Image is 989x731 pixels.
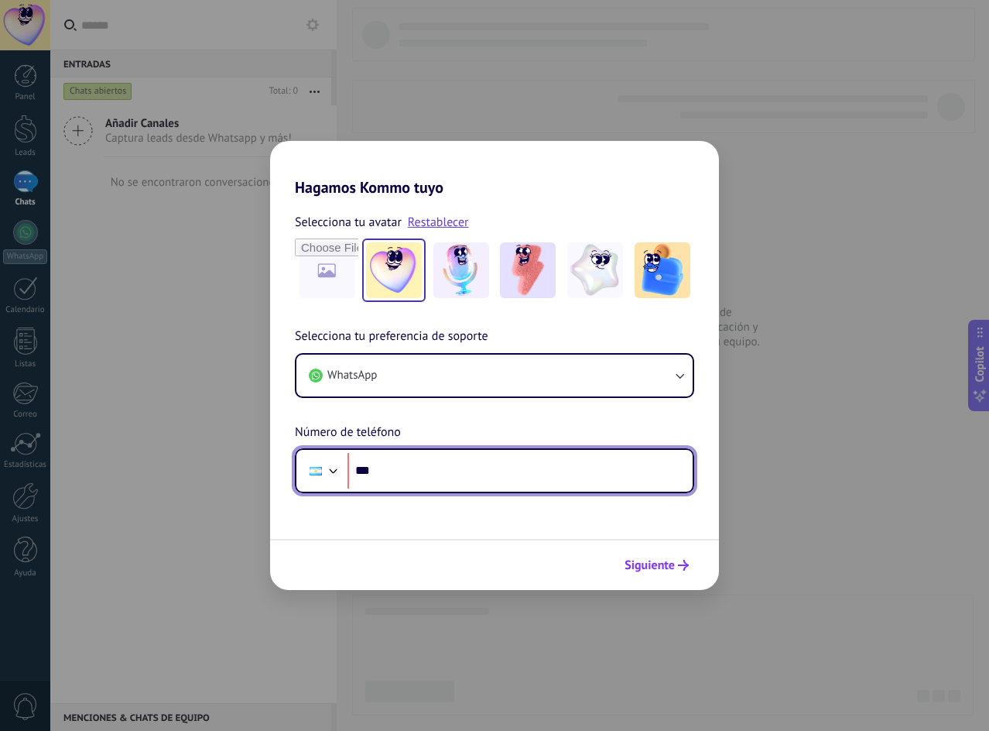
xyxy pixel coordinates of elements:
[301,455,330,487] div: Argentina: + 54
[296,355,693,396] button: WhatsApp
[408,214,469,230] a: Restablecer
[500,242,556,298] img: -3.jpeg
[295,212,402,232] span: Selecciona tu avatar
[625,560,675,571] span: Siguiente
[295,423,401,443] span: Número de teléfono
[366,242,422,298] img: -1.jpeg
[270,141,719,197] h2: Hagamos Kommo tuyo
[295,327,488,347] span: Selecciona tu preferencia de soporte
[327,368,377,383] span: WhatsApp
[433,242,489,298] img: -2.jpeg
[567,242,623,298] img: -4.jpeg
[635,242,690,298] img: -5.jpeg
[618,552,696,578] button: Siguiente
